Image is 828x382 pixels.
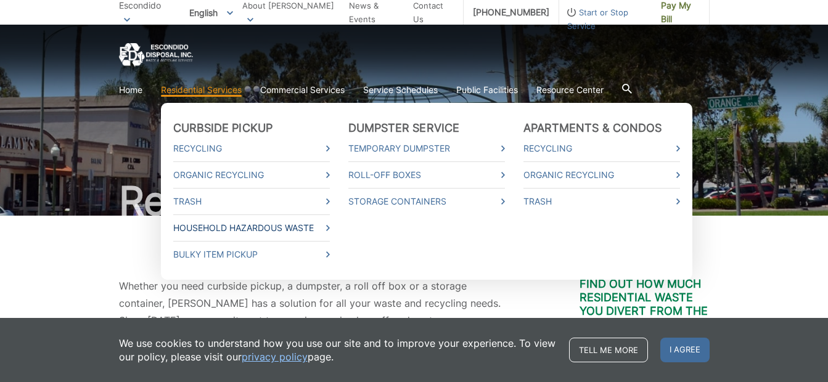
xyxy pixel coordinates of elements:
[569,338,648,362] a: Tell me more
[173,142,330,155] a: Recycling
[580,277,710,331] h3: Find out how much residential waste you divert from the landfill
[523,168,680,182] a: Organic Recycling
[242,350,308,364] a: privacy policy
[119,43,193,67] a: EDCD logo. Return to the homepage.
[523,142,680,155] a: Recycling
[363,83,438,97] a: Service Schedules
[536,83,604,97] a: Resource Center
[119,277,505,346] p: Whether you need curbside pickup, a dumpster, a roll off box or a storage container, [PERSON_NAME...
[173,121,273,135] a: Curbside Pickup
[348,195,505,208] a: Storage Containers
[348,168,505,182] a: Roll-Off Boxes
[260,83,345,97] a: Commercial Services
[173,195,330,208] a: Trash
[180,2,242,23] span: English
[660,338,710,362] span: I agree
[523,121,662,135] a: Apartments & Condos
[523,195,680,208] a: Trash
[173,168,330,182] a: Organic Recycling
[119,83,142,97] a: Home
[348,142,505,155] a: Temporary Dumpster
[173,248,330,261] a: Bulky Item Pickup
[348,121,460,135] a: Dumpster Service
[173,221,330,235] a: Household Hazardous Waste
[161,83,242,97] a: Residential Services
[456,83,518,97] a: Public Facilities
[119,336,557,364] p: We use cookies to understand how you use our site and to improve your experience. To view our pol...
[119,181,710,221] h1: Residential Services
